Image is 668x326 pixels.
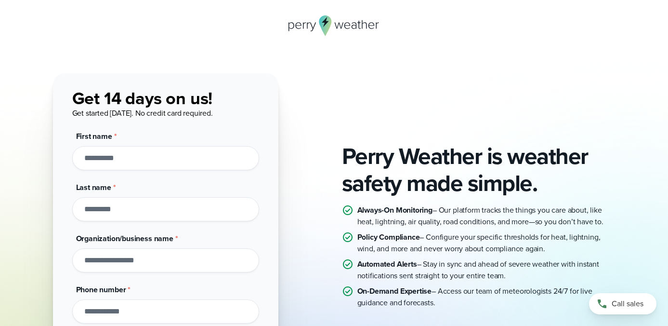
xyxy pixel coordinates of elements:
[357,258,417,270] strong: Automated Alerts
[76,284,126,295] span: Phone number
[76,131,112,142] span: First name
[342,143,616,197] h1: Perry Weather is weather safety made simple.
[357,231,616,255] p: – Configure your specific thresholds for heat, lightning, wind, and more and never worry about co...
[357,285,432,297] strong: On-Demand Expertise
[589,293,656,314] a: Call sales
[76,182,111,193] span: Last name
[357,204,432,216] strong: Always-On Monitoring
[72,108,213,119] span: Get started [DATE]. No credit card required.
[76,233,173,244] span: Organization/business name
[72,85,213,111] span: Get 14 days on us!
[357,204,616,228] p: – Our platform tracks the things you care about, like heat, lightning, air quality, road conditio...
[357,258,616,282] p: – Stay in sync and ahead of severe weather with instant notifications sent straight to your entir...
[612,298,643,310] span: Call sales
[357,231,420,243] strong: Policy Compliance
[357,285,616,309] p: – Access our team of meteorologists 24/7 for live guidance and forecasts.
